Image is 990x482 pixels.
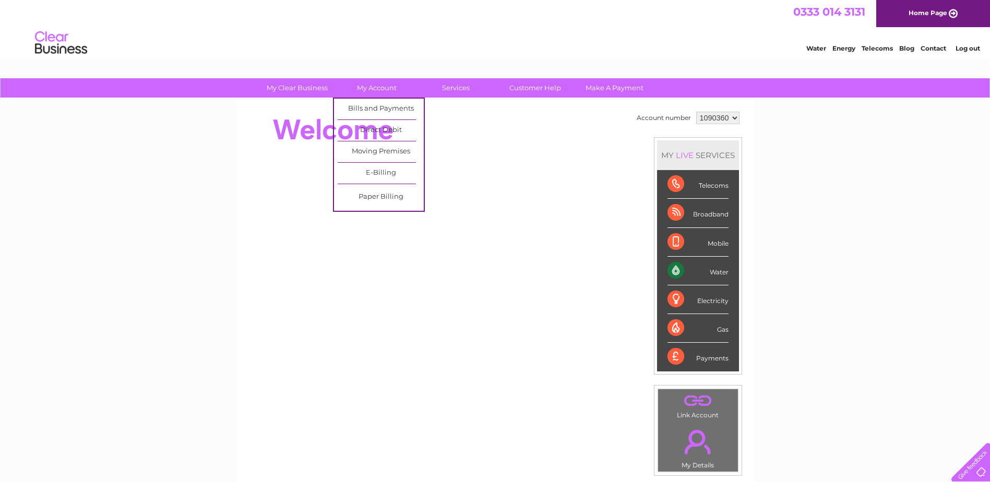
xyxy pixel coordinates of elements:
[832,44,855,52] a: Energy
[571,78,658,98] a: Make A Payment
[249,6,742,51] div: Clear Business is a trading name of Verastar Limited (registered in [GEOGRAPHIC_DATA] No. 3667643...
[661,392,735,410] a: .
[667,285,729,314] div: Electricity
[492,78,578,98] a: Customer Help
[956,44,980,52] a: Log out
[793,5,865,18] a: 0333 014 3131
[667,257,729,285] div: Water
[899,44,914,52] a: Blog
[338,163,424,184] a: E-Billing
[667,314,729,343] div: Gas
[674,150,696,160] div: LIVE
[338,120,424,141] a: Direct Debit
[254,78,340,98] a: My Clear Business
[862,44,893,52] a: Telecoms
[667,228,729,257] div: Mobile
[657,140,739,170] div: MY SERVICES
[658,389,738,421] td: Link Account
[413,78,499,98] a: Services
[333,78,420,98] a: My Account
[667,199,729,227] div: Broadband
[338,99,424,119] a: Bills and Payments
[34,27,88,59] img: logo.png
[338,187,424,208] a: Paper Billing
[634,109,694,127] td: Account number
[667,170,729,199] div: Telecoms
[667,343,729,371] div: Payments
[921,44,946,52] a: Contact
[661,424,735,460] a: .
[658,421,738,472] td: My Details
[806,44,826,52] a: Water
[338,141,424,162] a: Moving Premises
